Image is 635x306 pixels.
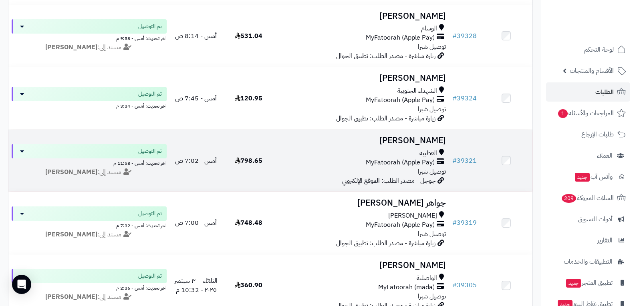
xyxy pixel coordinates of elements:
[138,210,162,218] span: تم التوصيل
[574,171,613,182] span: وآتس آب
[175,94,217,103] span: أمس - 7:45 ص
[581,6,627,23] img: logo-2.png
[12,34,167,42] div: اخر تحديث: أمس - 9:58 م
[45,42,97,52] strong: [PERSON_NAME]
[138,272,162,280] span: تم التوصيل
[546,82,630,102] a: الطلبات
[566,279,581,288] span: جديد
[366,33,435,42] span: MyFatoorah (Apple Pay)
[546,231,630,250] a: التقارير
[235,280,262,290] span: 360.90
[12,275,31,294] div: Open Intercom Messenger
[175,31,217,41] span: أمس - 8:14 ص
[578,214,613,225] span: أدوات التسويق
[418,104,446,114] span: توصيل شبرا
[575,173,590,182] span: جديد
[175,156,217,166] span: أمس - 7:02 ص
[452,280,457,290] span: #
[278,12,446,21] h3: [PERSON_NAME]
[366,158,435,167] span: MyFatoorah (Apple Pay)
[45,292,97,302] strong: [PERSON_NAME]
[12,101,167,110] div: اخر تحديث: أمس - 3:34 م
[452,31,457,41] span: #
[546,40,630,59] a: لوحة التحكم
[558,109,568,118] span: 1
[45,230,97,239] strong: [PERSON_NAME]
[452,156,477,166] a: #39321
[378,283,435,292] span: MyFatoorah (mada)
[278,198,446,208] h3: جواهر [PERSON_NAME]
[235,31,262,41] span: 531.04
[174,276,218,295] span: الثلاثاء - ٣٠ سبتمبر ٢٠٢٥ - 10:32 م
[418,42,446,52] span: توصيل شبرا
[6,230,173,239] div: مسند إلى:
[6,292,173,302] div: مسند إلى:
[235,94,262,103] span: 120.95
[546,125,630,144] a: طلبات الإرجاع
[452,31,477,41] a: #39328
[278,136,446,145] h3: [PERSON_NAME]
[235,218,262,228] span: 748.48
[418,292,446,301] span: توصيل شبرا
[235,156,262,166] span: 798.65
[342,176,435,186] span: جوجل - مصدر الطلب: الموقع الإلكتروني
[546,167,630,186] a: وآتس آبجديد
[336,114,435,123] span: زيارة مباشرة - مصدر الطلب: تطبيق الجوال
[452,280,477,290] a: #39305
[452,94,477,103] a: #39324
[595,86,614,98] span: الطلبات
[336,238,435,248] span: زيارة مباشرة - مصدر الطلب: تطبيق الجوال
[397,86,437,96] span: الشهداء الجنوبية
[12,221,167,229] div: اخر تحديث: أمس - 7:32 م
[564,256,613,267] span: التطبيقات والخدمات
[175,218,217,228] span: أمس - 7:00 ص
[138,22,162,30] span: تم التوصيل
[418,167,446,176] span: توصيل شبرا
[546,104,630,123] a: المراجعات والأسئلة1
[570,65,614,76] span: الأقسام والمنتجات
[417,274,437,283] span: الواصلية
[278,261,446,270] h3: [PERSON_NAME]
[45,167,97,177] strong: [PERSON_NAME]
[546,188,630,208] a: السلات المتروكة209
[546,273,630,292] a: تطبيق المتجرجديد
[366,96,435,105] span: MyFatoorah (Apple Pay)
[452,94,457,103] span: #
[336,51,435,61] span: زيارة مباشرة - مصدر الطلب: تطبيق الجوال
[584,44,614,55] span: لوحة التحكم
[366,220,435,230] span: MyFatoorah (Apple Pay)
[421,24,437,33] span: الوسام
[562,194,576,203] span: 209
[452,218,477,228] a: #39319
[278,74,446,83] h3: [PERSON_NAME]
[388,211,437,220] span: [PERSON_NAME]
[546,210,630,229] a: أدوات التسويق
[597,235,613,246] span: التقارير
[419,149,437,158] span: القطبية
[597,150,613,161] span: العملاء
[581,129,614,140] span: طلبات الإرجاع
[565,277,613,288] span: تطبيق المتجر
[546,146,630,165] a: العملاء
[138,90,162,98] span: تم التوصيل
[418,229,446,239] span: توصيل شبرا
[6,43,173,52] div: مسند إلى:
[12,283,167,292] div: اخر تحديث: أمس - 2:36 م
[561,192,614,204] span: السلات المتروكة
[6,168,173,177] div: مسند إلى:
[138,147,162,155] span: تم التوصيل
[12,158,167,167] div: اخر تحديث: أمس - 11:58 م
[546,252,630,271] a: التطبيقات والخدمات
[452,156,457,166] span: #
[452,218,457,228] span: #
[557,108,614,119] span: المراجعات والأسئلة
